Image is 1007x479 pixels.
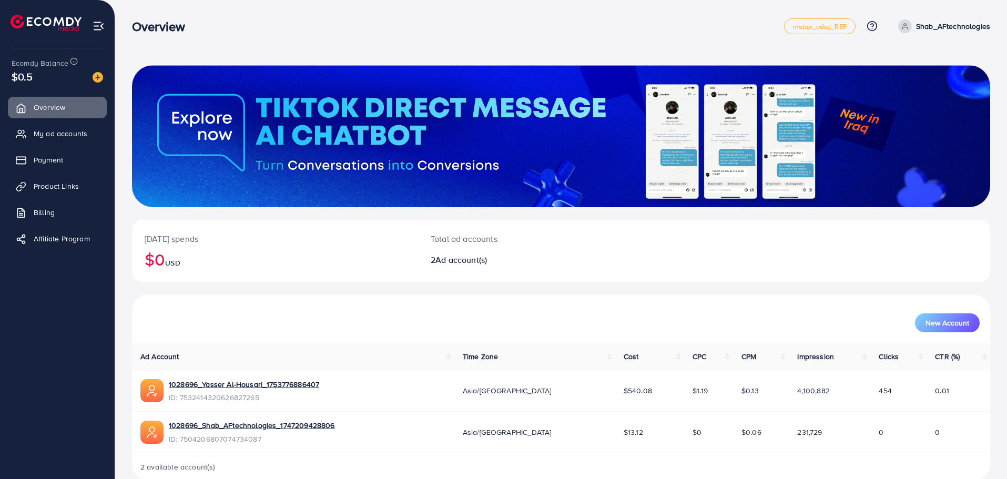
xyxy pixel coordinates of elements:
[93,72,103,83] img: image
[431,255,620,265] h2: 2
[165,258,180,268] span: USD
[34,207,55,218] span: Billing
[8,149,107,170] a: Payment
[11,15,82,31] img: logo
[935,427,940,437] span: 0
[12,58,68,68] span: Ecomdy Balance
[624,385,652,396] span: $540.08
[463,427,552,437] span: Asia/[GEOGRAPHIC_DATA]
[935,351,960,362] span: CTR (%)
[140,379,164,402] img: ic-ads-acc.e4c84228.svg
[169,392,319,403] span: ID: 7532414320626827265
[34,102,65,113] span: Overview
[797,385,829,396] span: 4,100,882
[132,19,194,34] h3: Overview
[915,313,980,332] button: New Account
[34,128,87,139] span: My ad accounts
[8,97,107,118] a: Overview
[784,18,856,34] a: metap_oday_REF
[797,427,822,437] span: 231,729
[624,351,639,362] span: Cost
[12,69,33,84] span: $0.5
[34,155,63,165] span: Payment
[169,434,335,444] span: ID: 7504206807074734087
[925,319,969,327] span: New Account
[624,427,643,437] span: $13.12
[916,20,990,33] p: Shab_AFtechnologies
[145,249,405,269] h2: $0
[463,385,552,396] span: Asia/[GEOGRAPHIC_DATA]
[693,385,708,396] span: $1.19
[431,232,620,245] p: Total ad accounts
[793,23,847,30] span: metap_oday_REF
[169,379,319,390] a: 1028696_Yasser Al-Housari_1753776886407
[879,385,891,396] span: 454
[140,462,216,472] span: 2 available account(s)
[140,351,179,362] span: Ad Account
[8,123,107,144] a: My ad accounts
[8,176,107,197] a: Product Links
[93,20,105,32] img: menu
[879,351,899,362] span: Clicks
[463,351,498,362] span: Time Zone
[435,254,487,266] span: Ad account(s)
[8,202,107,223] a: Billing
[741,427,761,437] span: $0.06
[34,233,90,244] span: Affiliate Program
[741,351,756,362] span: CPM
[169,420,335,431] a: 1028696_Shab_AFtechnologies_1747209428806
[693,351,706,362] span: CPC
[145,232,405,245] p: [DATE] spends
[741,385,759,396] span: $0.13
[797,351,834,362] span: Impression
[140,421,164,444] img: ic-ads-acc.e4c84228.svg
[894,19,990,33] a: Shab_AFtechnologies
[693,427,701,437] span: $0
[8,228,107,249] a: Affiliate Program
[879,427,883,437] span: 0
[34,181,79,191] span: Product Links
[935,385,949,396] span: 0.01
